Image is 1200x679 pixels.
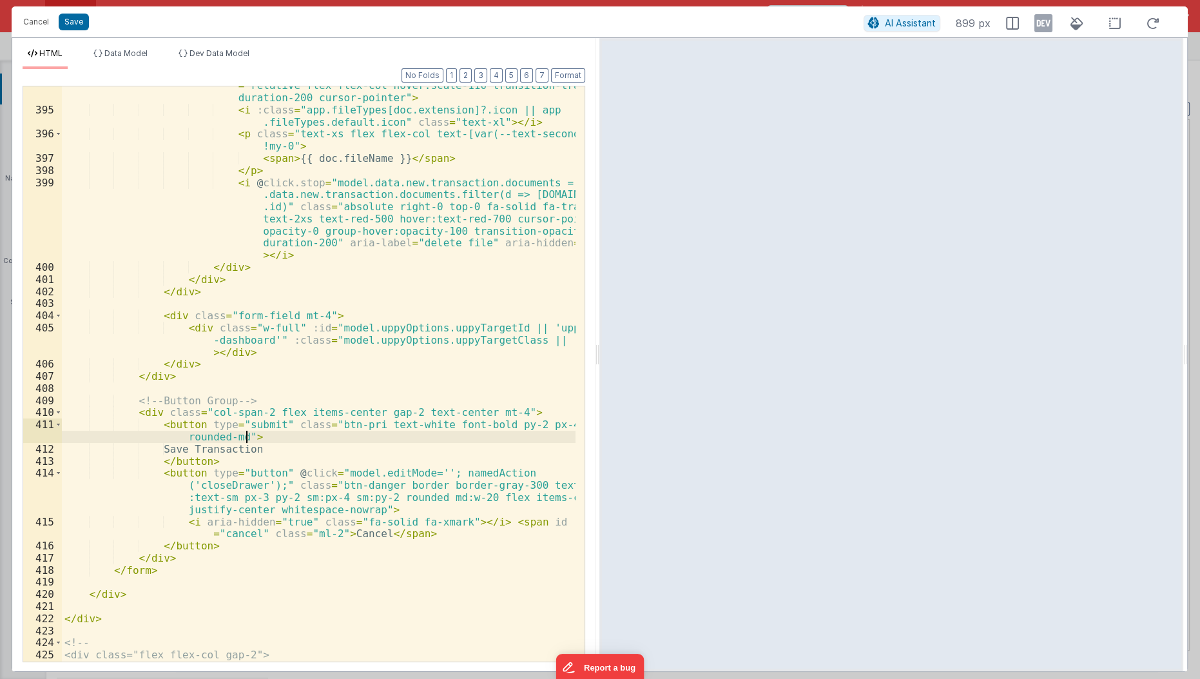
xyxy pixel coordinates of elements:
[23,625,62,637] div: 423
[23,418,62,443] div: 411
[23,443,62,455] div: 412
[17,13,55,31] button: Cancel
[23,152,62,164] div: 397
[23,322,62,358] div: 405
[39,48,63,58] span: HTML
[23,613,62,625] div: 422
[23,540,62,552] div: 416
[23,636,62,649] div: 424
[23,297,62,310] div: 403
[490,68,503,83] button: 4
[23,649,62,661] div: 425
[23,382,62,395] div: 408
[446,68,457,83] button: 1
[23,406,62,418] div: 410
[23,564,62,576] div: 418
[23,576,62,588] div: 419
[23,455,62,467] div: 413
[23,370,62,382] div: 407
[402,68,443,83] button: No Folds
[23,128,62,152] div: 396
[23,286,62,298] div: 402
[23,661,62,673] div: 426
[23,261,62,273] div: 400
[23,588,62,600] div: 420
[23,310,62,322] div: 404
[23,467,62,515] div: 414
[551,68,585,83] button: Format
[23,600,62,613] div: 421
[23,164,62,177] div: 398
[505,68,518,83] button: 5
[23,273,62,286] div: 401
[885,17,936,28] span: AI Assistant
[23,395,62,407] div: 409
[23,177,62,262] div: 399
[864,15,940,32] button: AI Assistant
[536,68,548,83] button: 7
[23,358,62,370] div: 406
[520,68,533,83] button: 6
[104,48,148,58] span: Data Model
[59,14,89,30] button: Save
[189,48,249,58] span: Dev Data Model
[23,552,62,564] div: 417
[23,104,62,128] div: 395
[474,68,487,83] button: 3
[460,68,472,83] button: 2
[956,15,991,31] span: 899 px
[23,516,62,540] div: 415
